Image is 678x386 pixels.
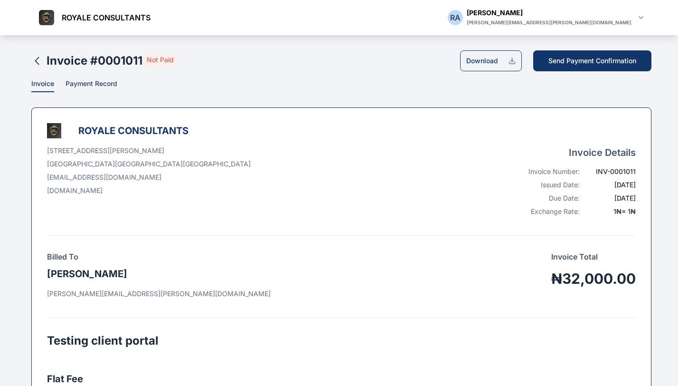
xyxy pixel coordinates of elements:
span: ROYALE CONSULTANTS [62,12,151,23]
p: Invoice Total [551,251,636,262]
button: Invoice #0001011 Not Paid [31,50,178,71]
div: [DATE] [585,193,636,203]
button: RA [448,10,463,25]
div: INV-0001011 [585,167,636,176]
h2: Testing client portal [47,333,636,348]
p: [DOMAIN_NAME] [47,186,251,195]
img: businessLogo [47,123,61,138]
span: Not Paid [142,53,178,68]
div: Exchange Rate: [517,207,580,216]
p: [EMAIL_ADDRESS][DOMAIN_NAME] [47,173,251,182]
div: [PERSON_NAME][EMAIL_ADDRESS][PERSON_NAME][DOMAIN_NAME] [467,18,631,27]
button: RA[PERSON_NAME][PERSON_NAME][EMAIL_ADDRESS][PERSON_NAME][DOMAIN_NAME] [448,8,647,27]
span: Payment Record [66,79,117,89]
div: Due Date: [517,193,580,203]
p: [STREET_ADDRESS][PERSON_NAME] [47,146,251,155]
h2: Invoice # 0001011 [47,53,142,68]
div: R A [448,12,463,23]
div: Download [466,56,498,66]
p: [GEOGRAPHIC_DATA] [GEOGRAPHIC_DATA] [GEOGRAPHIC_DATA] [47,159,251,169]
h1: ₦32,000.00 [551,270,636,287]
h4: Invoice Details [517,146,636,159]
div: 1 ₦ = 1 ₦ [585,207,636,216]
div: Invoice Number: [517,167,580,176]
div: [DATE] [585,180,636,190]
div: Issued Date: [517,180,580,190]
h3: ROYALE CONSULTANTS [78,123,188,138]
div: [PERSON_NAME] [467,8,631,18]
h3: [PERSON_NAME] [47,266,271,281]
button: Send Payment Confirmation [533,50,651,71]
h4: Billed To [47,251,271,262]
p: [PERSON_NAME][EMAIL_ADDRESS][PERSON_NAME][DOMAIN_NAME] [47,289,271,299]
span: Invoice [31,79,54,89]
